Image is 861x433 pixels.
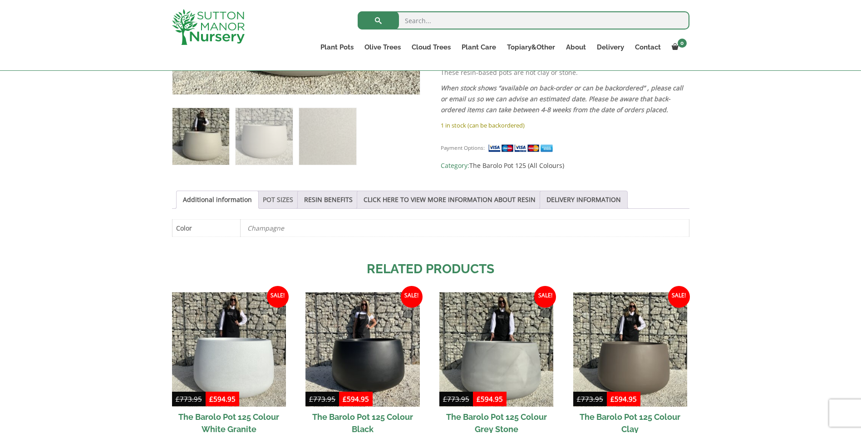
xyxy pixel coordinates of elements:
[577,394,603,403] bdi: 773.95
[441,144,485,151] small: Payment Options:
[610,394,637,403] bdi: 594.95
[358,11,689,30] input: Search...
[209,394,236,403] bdi: 594.95
[315,41,359,54] a: Plant Pots
[236,108,292,165] img: The Barolo Pot 125 Colour Champagne - Image 2
[364,191,536,208] a: CLICK HERE TO VIEW MORE INFORMATION ABOUT RESIN
[183,191,252,208] a: Additional information
[443,394,469,403] bdi: 773.95
[247,220,682,236] p: Champagne
[577,394,581,403] span: £
[630,41,666,54] a: Contact
[172,108,229,165] img: The Barolo Pot 125 Colour Champagne
[309,394,335,403] bdi: 773.95
[343,394,369,403] bdi: 594.95
[172,9,245,45] img: logo
[172,260,689,279] h2: Related products
[573,292,687,406] img: The Barolo Pot 125 Colour Clay
[441,120,689,131] p: 1 in stock (can be backordered)
[441,160,689,171] span: Category:
[561,41,591,54] a: About
[304,191,353,208] a: RESIN BENEFITS
[488,143,556,153] img: payment supported
[209,394,213,403] span: £
[502,41,561,54] a: Topiary&Other
[441,84,683,114] em: When stock shows “available on back-order or can be backordered” , please call or email us so we ...
[534,286,556,308] span: Sale!
[406,41,456,54] a: Cloud Trees
[610,394,615,403] span: £
[267,286,289,308] span: Sale!
[443,394,447,403] span: £
[172,219,240,236] th: Color
[441,67,689,78] p: These resin-based pots are not clay or stone.
[359,41,406,54] a: Olive Trees
[591,41,630,54] a: Delivery
[172,292,286,406] img: The Barolo Pot 125 Colour White Granite
[456,41,502,54] a: Plant Care
[477,394,481,403] span: £
[439,292,553,406] img: The Barolo Pot 125 Colour Grey Stone
[176,394,202,403] bdi: 773.95
[546,191,621,208] a: DELIVERY INFORMATION
[343,394,347,403] span: £
[401,286,423,308] span: Sale!
[309,394,313,403] span: £
[666,41,689,54] a: 0
[678,39,687,48] span: 0
[263,191,293,208] a: POT SIZES
[668,286,690,308] span: Sale!
[469,161,564,170] a: The Barolo Pot 125 (All Colours)
[176,394,180,403] span: £
[477,394,503,403] bdi: 594.95
[299,108,356,165] img: The Barolo Pot 125 Colour Champagne - Image 3
[172,219,689,237] table: Product Details
[305,292,419,406] img: The Barolo Pot 125 Colour Black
